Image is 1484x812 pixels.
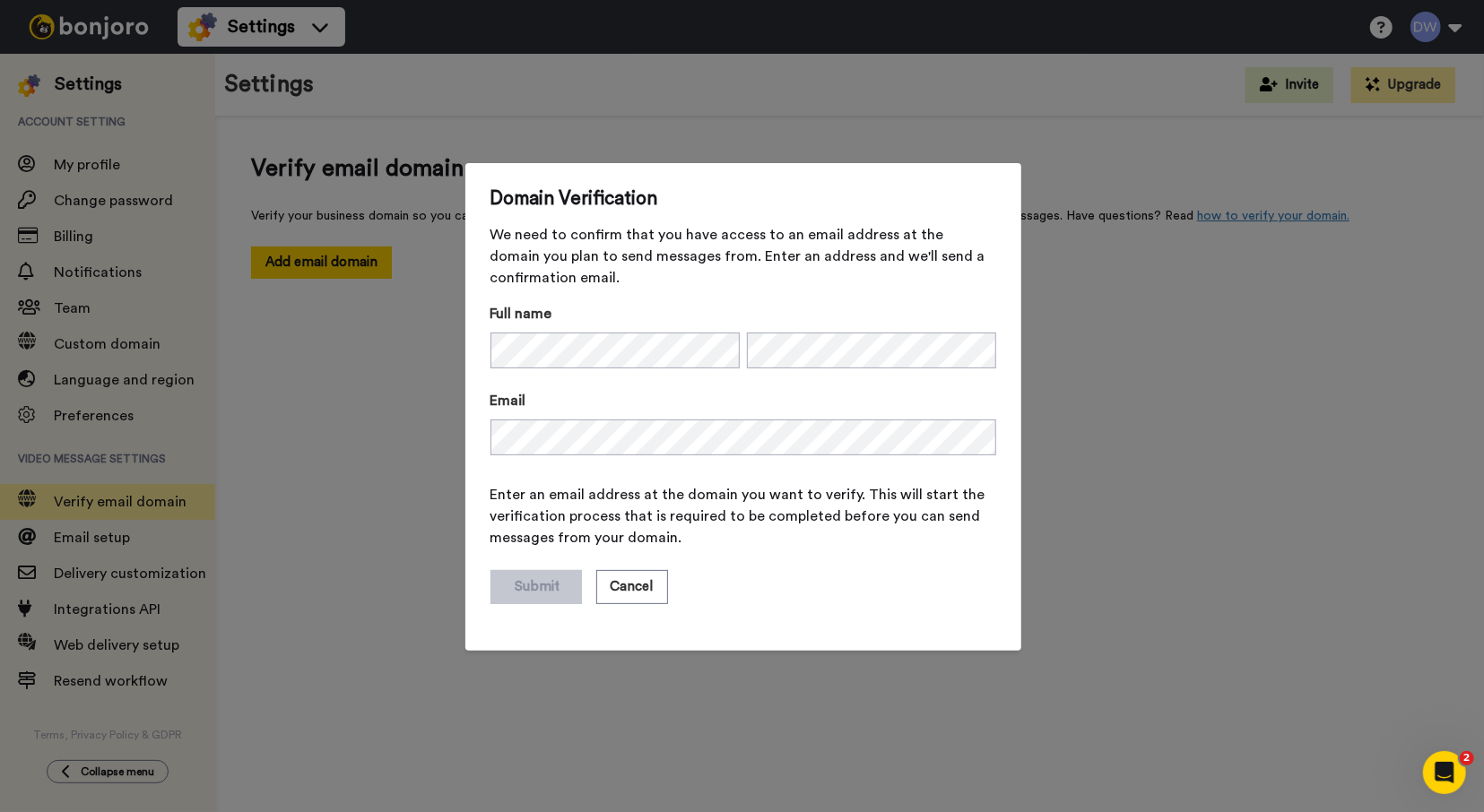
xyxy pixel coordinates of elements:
[490,390,996,411] label: Email
[490,188,996,210] span: Domain Verification
[490,224,996,289] span: We need to confirm that you have access to an email address at the domain you plan to send messag...
[490,570,582,604] button: Submit
[490,303,740,324] label: Full name
[490,484,996,549] span: Enter an email address at the domain you want to verify. This will start the verification process...
[1460,751,1474,765] span: 2
[596,570,668,604] button: Cancel
[1423,751,1466,794] iframe: Intercom live chat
